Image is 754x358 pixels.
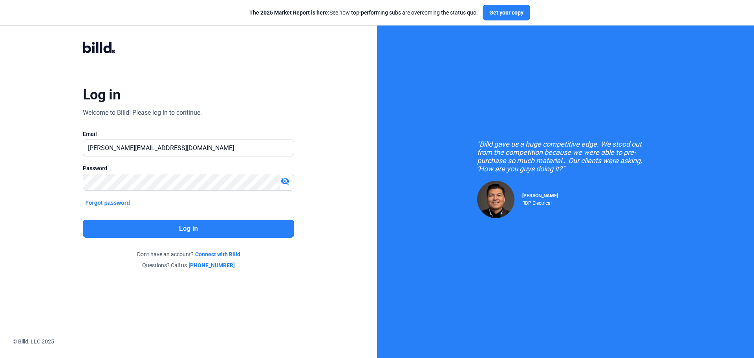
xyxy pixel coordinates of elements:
[483,5,530,20] button: Get your copy
[83,86,120,103] div: Log in
[83,250,294,258] div: Don't have an account?
[249,9,478,17] div: See how top-performing subs are overcoming the status quo.
[83,198,132,207] button: Forgot password
[195,250,240,258] a: Connect with Billd
[83,261,294,269] div: Questions? Call us
[188,261,235,269] a: [PHONE_NUMBER]
[477,140,654,173] div: "Billd gave us a huge competitive edge. We stood out from the competition because we were able to...
[522,198,558,206] div: RDP Electrical
[280,176,290,186] mat-icon: visibility_off
[477,181,514,218] img: Raul Pacheco
[83,130,294,138] div: Email
[522,193,558,198] span: [PERSON_NAME]
[83,220,294,238] button: Log in
[83,108,202,117] div: Welcome to Billd! Please log in to continue.
[83,164,294,172] div: Password
[249,9,329,16] span: The 2025 Market Report is here:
